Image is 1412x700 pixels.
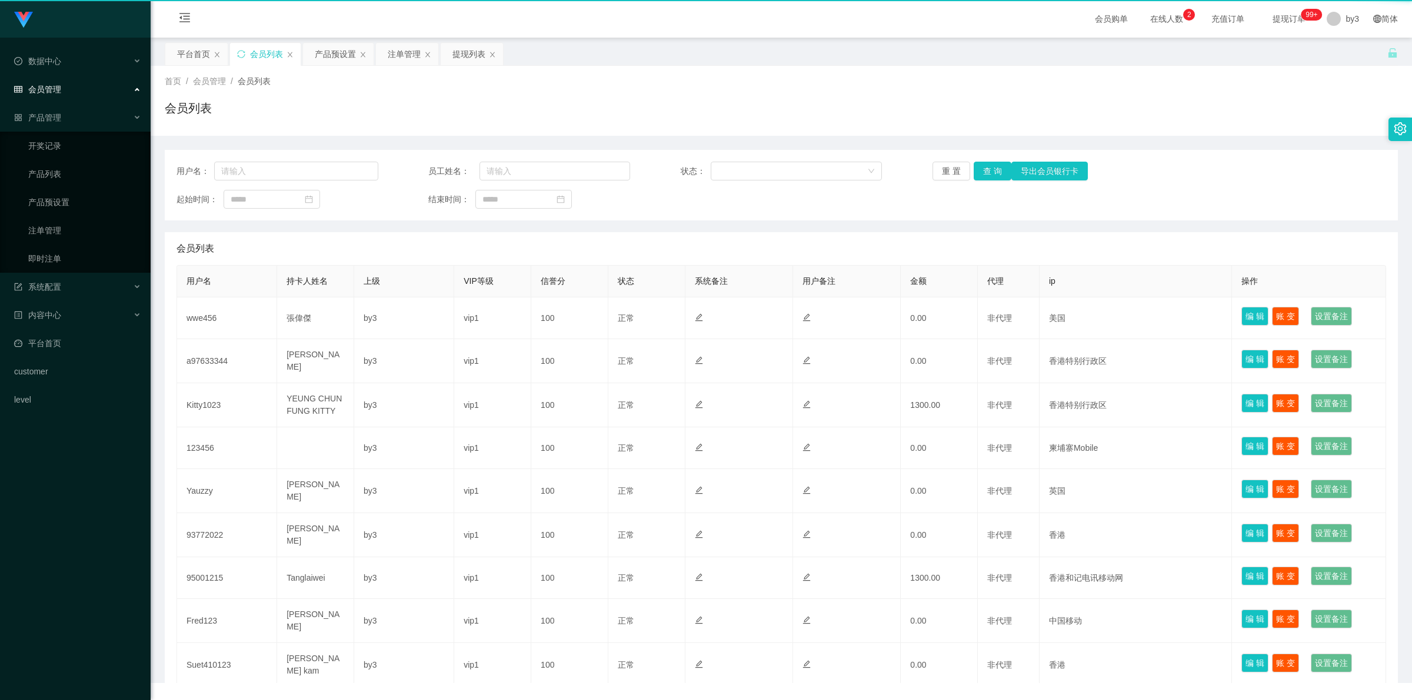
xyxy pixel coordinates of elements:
[14,310,61,320] span: 内容中心
[531,513,608,557] td: 100
[14,56,61,66] span: 数据中心
[901,599,978,643] td: 0.00
[177,339,277,383] td: a97633344
[802,486,811,494] i: 图标: edit
[901,383,978,427] td: 1300.00
[987,443,1012,453] span: 非代理
[277,557,354,599] td: Tanglaiwei
[464,276,494,286] span: VIP等级
[214,51,221,58] i: 图标: close
[237,50,245,58] i: 图标: sync
[238,76,271,86] span: 会员列表
[177,43,210,65] div: 平台首页
[14,282,61,292] span: 系统配置
[1040,427,1232,469] td: 柬埔寨Mobile
[531,643,608,687] td: 100
[531,599,608,643] td: 100
[454,557,531,599] td: vip1
[1267,15,1311,23] span: 提现订单
[454,599,531,643] td: vip1
[176,242,214,256] span: 会员列表
[1040,643,1232,687] td: 香港
[14,57,22,65] i: 图标: check-circle-o
[187,276,211,286] span: 用户名
[214,162,378,180] input: 请输入
[14,113,22,122] i: 图标: appstore-o
[1311,350,1352,369] button: 设置备注
[531,427,608,469] td: 100
[489,51,496,58] i: 图标: close
[1241,437,1268,455] button: 编 辑
[802,530,811,538] i: 图标: edit
[14,360,141,383] a: customer
[452,43,485,65] div: 提现列表
[618,276,634,286] span: 状态
[14,85,61,94] span: 会员管理
[933,162,970,180] button: 重 置
[1183,9,1195,21] sup: 2
[424,51,431,58] i: 图标: close
[1040,383,1232,427] td: 香港特别行政区
[28,190,141,214] a: 产品预设置
[1040,469,1232,513] td: 英国
[454,643,531,687] td: vip1
[165,76,181,86] span: 首页
[287,276,328,286] span: 持卡人姓名
[315,43,356,65] div: 产品预设置
[987,616,1012,625] span: 非代理
[618,443,634,453] span: 正常
[277,297,354,339] td: 張偉傑
[305,195,313,203] i: 图标: calendar
[454,427,531,469] td: vip1
[541,276,565,286] span: 信誉分
[277,383,354,427] td: YEUNG CHUN FUNG KITTY
[1144,15,1189,23] span: 在线人数
[428,165,479,177] span: 员工姓名：
[618,660,634,669] span: 正常
[618,573,634,582] span: 正常
[1373,15,1381,23] i: 图标: global
[354,339,454,383] td: by3
[802,616,811,624] i: 图标: edit
[14,85,22,93] i: 图标: table
[177,427,277,469] td: 123456
[910,276,927,286] span: 金额
[1272,307,1299,326] button: 账 变
[557,195,565,203] i: 图标: calendar
[618,486,634,495] span: 正常
[1272,350,1299,369] button: 账 变
[14,12,33,28] img: logo.9652507e.png
[1311,567,1352,585] button: 设置备注
[277,599,354,643] td: [PERSON_NAME]
[1241,276,1258,286] span: 操作
[388,43,421,65] div: 注单管理
[14,311,22,319] i: 图标: profile
[1241,567,1268,585] button: 编 辑
[14,388,141,411] a: level
[901,513,978,557] td: 0.00
[354,297,454,339] td: by3
[987,660,1012,669] span: 非代理
[14,113,61,122] span: 产品管理
[177,643,277,687] td: Suet410123
[901,427,978,469] td: 0.00
[359,51,367,58] i: 图标: close
[1205,15,1250,23] span: 充值订单
[901,297,978,339] td: 0.00
[1311,524,1352,542] button: 设置备注
[1241,394,1268,413] button: 编 辑
[165,1,205,38] i: 图标: menu-fold
[14,331,141,355] a: 图标: dashboard平台首页
[695,276,728,286] span: 系统备注
[14,283,22,291] i: 图标: form
[1387,48,1398,58] i: 图标: unlock
[177,383,277,427] td: Kitty1023
[531,557,608,599] td: 100
[1311,307,1352,326] button: 设置备注
[277,469,354,513] td: [PERSON_NAME]
[618,530,634,540] span: 正常
[354,643,454,687] td: by3
[1187,9,1191,21] p: 2
[28,247,141,270] a: 即时注单
[354,557,454,599] td: by3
